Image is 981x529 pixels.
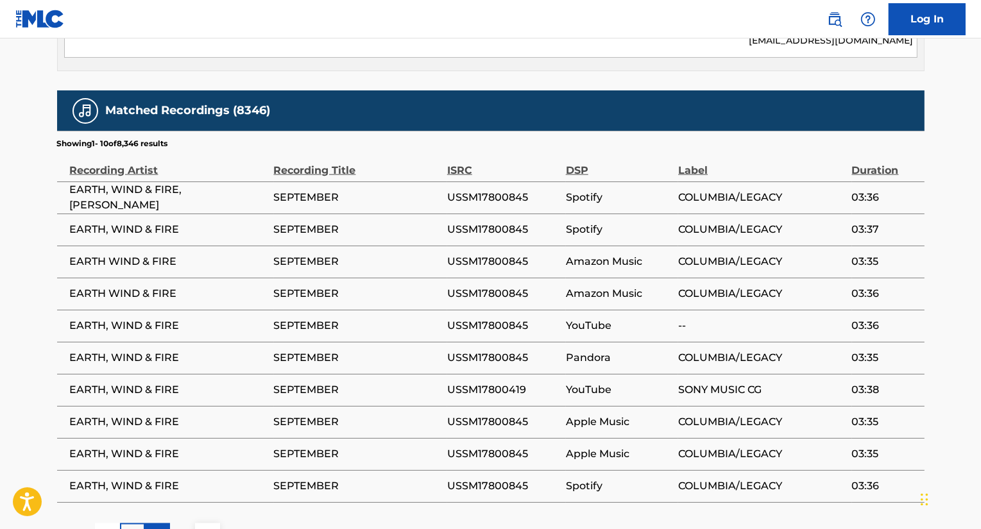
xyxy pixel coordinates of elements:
[566,446,672,462] span: Apple Music
[447,318,559,333] span: USSM17800845
[70,286,268,301] span: EARTH WIND & FIRE
[447,446,559,462] span: USSM17800845
[566,350,672,365] span: Pandora
[921,480,928,519] div: Drag
[678,382,845,398] span: SONY MUSIC CG
[274,254,441,269] span: SEPTEMBER
[70,350,268,365] span: EARTH, WIND & FIRE
[447,350,559,365] span: USSM17800845
[274,190,441,205] span: SEPTEMBER
[274,222,441,237] span: SEPTEMBER
[822,6,848,32] a: Public Search
[678,478,845,494] span: COLUMBIA/LEGACY
[274,350,441,365] span: SEPTEMBER
[852,478,918,494] span: 03:36
[678,414,845,430] span: COLUMBIA/LEGACY
[70,382,268,398] span: EARTH, WIND & FIRE
[70,446,268,462] span: EARTH, WIND & FIRE
[274,318,441,333] span: SEPTEMBER
[678,446,845,462] span: COLUMBIA/LEGACY
[678,318,845,333] span: --
[852,382,918,398] span: 03:38
[678,149,845,178] div: Label
[855,6,881,32] div: Help
[860,12,876,27] img: help
[852,446,918,462] span: 03:35
[70,254,268,269] span: EARTH WIND & FIRE
[566,286,672,301] span: Amazon Music
[852,222,918,237] span: 03:37
[447,149,559,178] div: ISRC
[827,12,842,27] img: search
[447,286,559,301] span: USSM17800845
[274,446,441,462] span: SEPTEMBER
[566,254,672,269] span: Amazon Music
[78,103,93,119] img: Matched Recordings
[70,222,268,237] span: EARTH, WIND & FIRE
[678,286,845,301] span: COLUMBIA/LEGACY
[852,149,918,178] div: Duration
[106,103,271,118] h5: Matched Recordings (8346)
[566,149,672,178] div: DSP
[852,350,918,365] span: 03:35
[566,190,672,205] span: Spotify
[447,254,559,269] span: USSM17800845
[917,467,981,529] iframe: Chat Widget
[889,3,966,35] a: Log In
[678,350,845,365] span: COLUMBIA/LEGACY
[274,149,441,178] div: Recording Title
[447,478,559,494] span: USSM17800845
[566,222,672,237] span: Spotify
[57,138,168,149] p: Showing 1 - 10 of 8,346 results
[566,414,672,430] span: Apple Music
[852,286,918,301] span: 03:36
[274,478,441,494] span: SEPTEMBER
[447,382,559,398] span: USSM17800419
[852,190,918,205] span: 03:36
[447,222,559,237] span: USSM17800845
[70,318,268,333] span: EARTH, WIND & FIRE
[678,254,845,269] span: COLUMBIA/LEGACY
[70,478,268,494] span: EARTH, WIND & FIRE
[678,190,845,205] span: COLUMBIA/LEGACY
[566,382,672,398] span: YouTube
[852,254,918,269] span: 03:35
[274,382,441,398] span: SEPTEMBER
[852,414,918,430] span: 03:35
[678,222,845,237] span: COLUMBIA/LEGACY
[70,149,268,178] div: Recording Artist
[70,182,268,213] span: EARTH, WIND & FIRE, [PERSON_NAME]
[447,190,559,205] span: USSM17800845
[447,414,559,430] span: USSM17800845
[274,286,441,301] span: SEPTEMBER
[15,10,65,28] img: MLC Logo
[566,478,672,494] span: Spotify
[70,414,268,430] span: EARTH, WIND & FIRE
[852,318,918,333] span: 03:36
[274,414,441,430] span: SEPTEMBER
[566,318,672,333] span: YouTube
[749,34,916,47] p: [EMAIL_ADDRESS][DOMAIN_NAME]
